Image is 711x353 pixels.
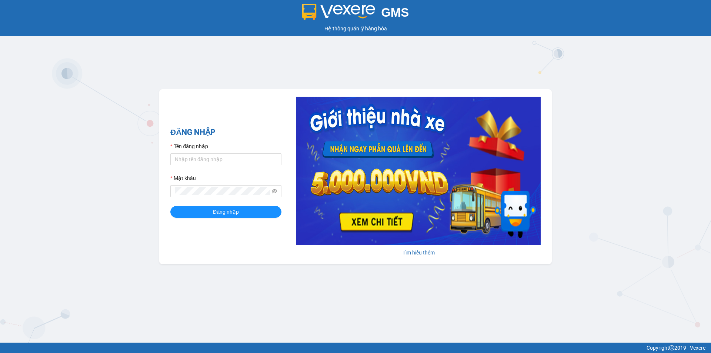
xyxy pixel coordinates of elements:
span: copyright [669,345,674,350]
label: Tên đăng nhập [170,142,208,150]
img: logo 2 [302,4,375,20]
input: Mật khẩu [175,187,270,195]
img: banner-0 [296,97,541,245]
span: Đăng nhập [213,208,239,216]
button: Đăng nhập [170,206,281,218]
div: Copyright 2019 - Vexere [6,344,705,352]
a: GMS [302,11,409,17]
div: Tìm hiểu thêm [296,249,541,257]
input: Tên đăng nhập [170,153,281,165]
span: eye-invisible [272,189,277,194]
h2: ĐĂNG NHẬP [170,126,281,139]
label: Mật khẩu [170,174,196,182]
span: GMS [381,6,409,19]
div: Hệ thống quản lý hàng hóa [2,24,709,33]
